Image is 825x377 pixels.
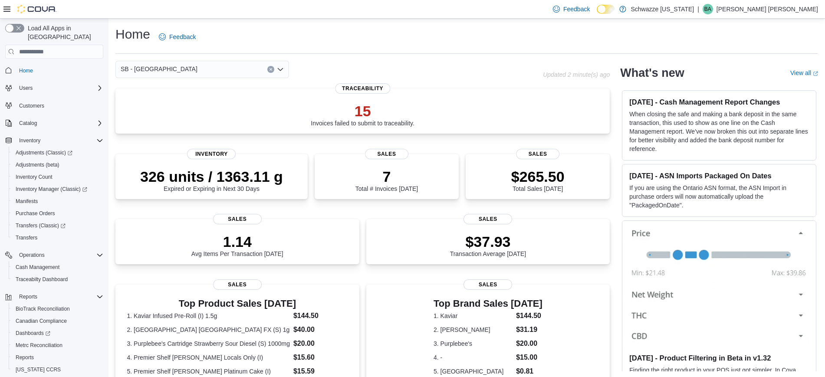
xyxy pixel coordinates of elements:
button: Open list of options [277,66,284,73]
span: Load All Apps in [GEOGRAPHIC_DATA] [24,24,103,41]
span: Inventory [19,137,40,144]
dt: 4. - [434,353,513,362]
span: Reports [16,354,34,361]
div: Expired or Expiring in Next 30 Days [140,168,283,192]
a: Inventory Manager (Classic) [12,184,91,194]
dd: $144.50 [516,311,542,321]
dd: $20.00 [293,338,348,349]
span: Inventory Count [16,174,53,180]
span: Manifests [16,198,38,205]
p: 326 units / 1363.11 g [140,168,283,185]
span: Transfers (Classic) [16,222,66,229]
a: Transfers (Classic) [12,220,69,231]
span: Dashboards [12,328,103,338]
dd: $31.19 [516,325,542,335]
a: Manifests [12,196,41,207]
span: Canadian Compliance [16,318,67,325]
dt: 3. Purplebee's [434,339,513,348]
span: Inventory Count [12,172,103,182]
span: Transfers (Classic) [12,220,103,231]
span: Cash Management [12,262,103,272]
span: Sales [213,279,262,290]
a: Inventory Count [12,172,56,182]
button: Cash Management [9,261,107,273]
a: Traceabilty Dashboard [12,274,71,285]
dt: 5. Premier Shelf [PERSON_NAME] Platinum Cake (I) [127,367,290,376]
span: Manifests [12,196,103,207]
h3: [DATE] - Product Filtering in Beta in v1.32 [629,354,809,362]
dt: 5. [GEOGRAPHIC_DATA] [434,367,513,376]
span: Catalog [16,118,103,128]
span: Feedback [563,5,590,13]
a: [US_STATE] CCRS [12,364,64,375]
span: Operations [16,250,103,260]
span: Purchase Orders [12,208,103,219]
span: BA [704,4,711,14]
button: BioTrack Reconciliation [9,303,107,315]
span: Adjustments (beta) [16,161,59,168]
span: Customers [16,100,103,111]
span: Sales [213,214,262,224]
span: Metrc Reconciliation [16,342,62,349]
a: Cash Management [12,262,63,272]
p: Updated 2 minute(s) ago [543,71,610,78]
a: Customers [16,101,48,111]
p: [PERSON_NAME] [PERSON_NAME] [717,4,818,14]
a: Adjustments (Classic) [12,148,76,158]
div: Avg Items Per Transaction [DATE] [191,233,283,257]
button: Reports [16,292,41,302]
a: Purchase Orders [12,208,59,219]
span: Reports [12,352,103,363]
span: Home [19,67,33,74]
dd: $0.81 [516,366,542,377]
a: Adjustments (beta) [12,160,63,170]
button: Traceabilty Dashboard [9,273,107,285]
h3: Top Brand Sales [DATE] [434,298,542,309]
span: Inventory Manager (Classic) [12,184,103,194]
span: Canadian Compliance [12,316,103,326]
a: Dashboards [12,328,54,338]
span: Cash Management [16,264,59,271]
button: [US_STATE] CCRS [9,364,107,376]
dt: 2. [PERSON_NAME] [434,325,513,334]
span: Traceability [335,83,390,94]
p: $37.93 [450,233,526,250]
span: Catalog [19,120,37,127]
span: Inventory [187,149,236,159]
span: Washington CCRS [12,364,103,375]
button: Catalog [2,117,107,129]
span: Feedback [169,33,196,41]
a: Reports [12,352,37,363]
a: Feedback [549,0,593,18]
span: Customers [19,102,44,109]
button: Operations [16,250,48,260]
div: Brandon Allen Benoit [703,4,713,14]
a: Home [16,66,36,76]
span: Adjustments (Classic) [12,148,103,158]
button: Transfers [9,232,107,244]
dt: 3. Purplebee's Cartridge Strawberry Sour Diesel (S) 1000mg [127,339,290,348]
dt: 1. Kaviar Infused Pre-Roll (I) 1.5g [127,311,290,320]
p: When closing the safe and making a bank deposit in the same transaction, this used to show as one... [629,110,809,153]
p: 1.14 [191,233,283,250]
button: Reports [9,351,107,364]
span: Operations [19,252,45,259]
input: Dark Mode [597,5,615,14]
h2: What's new [620,66,684,80]
dd: $40.00 [293,325,348,335]
button: Manifests [9,195,107,207]
button: Clear input [267,66,274,73]
span: BioTrack Reconciliation [12,304,103,314]
a: Metrc Reconciliation [12,340,66,351]
button: Metrc Reconciliation [9,339,107,351]
span: Inventory [16,135,103,146]
h3: [DATE] - Cash Management Report Changes [629,98,809,106]
span: Sales [463,279,512,290]
button: Users [2,82,107,94]
span: Sales [365,149,408,159]
a: BioTrack Reconciliation [12,304,73,314]
dt: 4. Premier Shelf [PERSON_NAME] Locals Only (I) [127,353,290,362]
span: Inventory Manager (Classic) [16,186,87,193]
svg: External link [813,71,818,76]
img: Cova [17,5,56,13]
